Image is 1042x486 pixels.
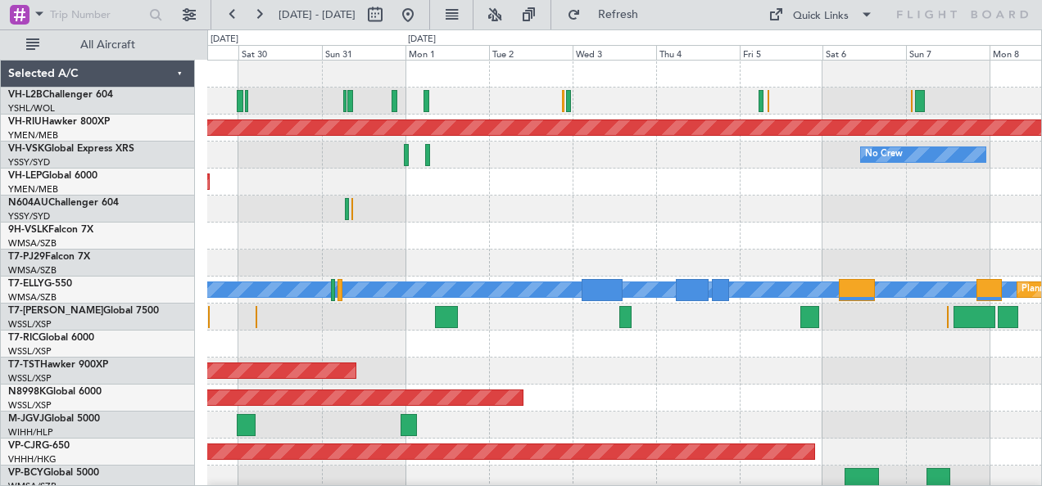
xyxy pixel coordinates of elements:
[760,2,881,28] button: Quick Links
[8,399,52,412] a: WSSL/XSP
[8,360,108,370] a: T7-TSTHawker 900XP
[8,183,58,196] a: YMEN/MEB
[573,45,656,60] div: Wed 3
[8,198,119,208] a: N604AUChallenger 604
[8,90,43,100] span: VH-L2B
[906,45,990,60] div: Sun 7
[8,210,50,223] a: YSSY/SYD
[8,225,93,235] a: 9H-VSLKFalcon 7X
[8,198,48,208] span: N604AU
[8,441,42,451] span: VP-CJR
[8,468,43,478] span: VP-BCY
[8,468,99,478] a: VP-BCYGlobal 5000
[8,171,97,181] a: VH-LEPGlobal 6000
[8,306,159,316] a: T7-[PERSON_NAME]Global 7500
[656,45,740,60] div: Thu 4
[8,117,110,127] a: VH-RIUHawker 800XP
[8,144,44,154] span: VH-VSK
[8,252,90,262] a: T7-PJ29Falcon 7X
[8,90,113,100] a: VH-L2BChallenger 604
[8,156,50,169] a: YSSY/SYD
[8,387,102,397] a: N8998KGlobal 6000
[8,414,100,424] a: M-JGVJGlobal 5000
[8,291,57,304] a: WMSA/SZB
[8,264,57,277] a: WMSA/SZB
[8,252,45,262] span: T7-PJ29
[8,318,52,331] a: WSSL/XSP
[822,45,906,60] div: Sat 6
[8,360,40,370] span: T7-TST
[8,414,44,424] span: M-JGVJ
[8,345,52,358] a: WSSL/XSP
[584,9,653,20] span: Refresh
[8,426,53,439] a: WIHH/HLP
[50,2,144,27] input: Trip Number
[8,306,103,316] span: T7-[PERSON_NAME]
[322,45,405,60] div: Sun 31
[18,32,178,58] button: All Aircraft
[8,237,57,250] a: WMSA/SZB
[8,102,55,115] a: YSHL/WOL
[8,441,70,451] a: VP-CJRG-650
[8,453,57,466] a: VHHH/HKG
[8,372,52,385] a: WSSL/XSP
[43,39,173,51] span: All Aircraft
[8,171,42,181] span: VH-LEP
[740,45,823,60] div: Fri 5
[405,45,489,60] div: Mon 1
[408,33,436,47] div: [DATE]
[279,7,356,22] span: [DATE] - [DATE]
[560,2,658,28] button: Refresh
[8,117,42,127] span: VH-RIU
[8,144,134,154] a: VH-VSKGlobal Express XRS
[489,45,573,60] div: Tue 2
[8,279,44,289] span: T7-ELLY
[8,387,46,397] span: N8998K
[8,225,48,235] span: 9H-VSLK
[8,129,58,142] a: YMEN/MEB
[793,8,849,25] div: Quick Links
[8,333,39,343] span: T7-RIC
[238,45,322,60] div: Sat 30
[865,142,903,167] div: No Crew
[8,333,94,343] a: T7-RICGlobal 6000
[8,279,72,289] a: T7-ELLYG-550
[211,33,238,47] div: [DATE]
